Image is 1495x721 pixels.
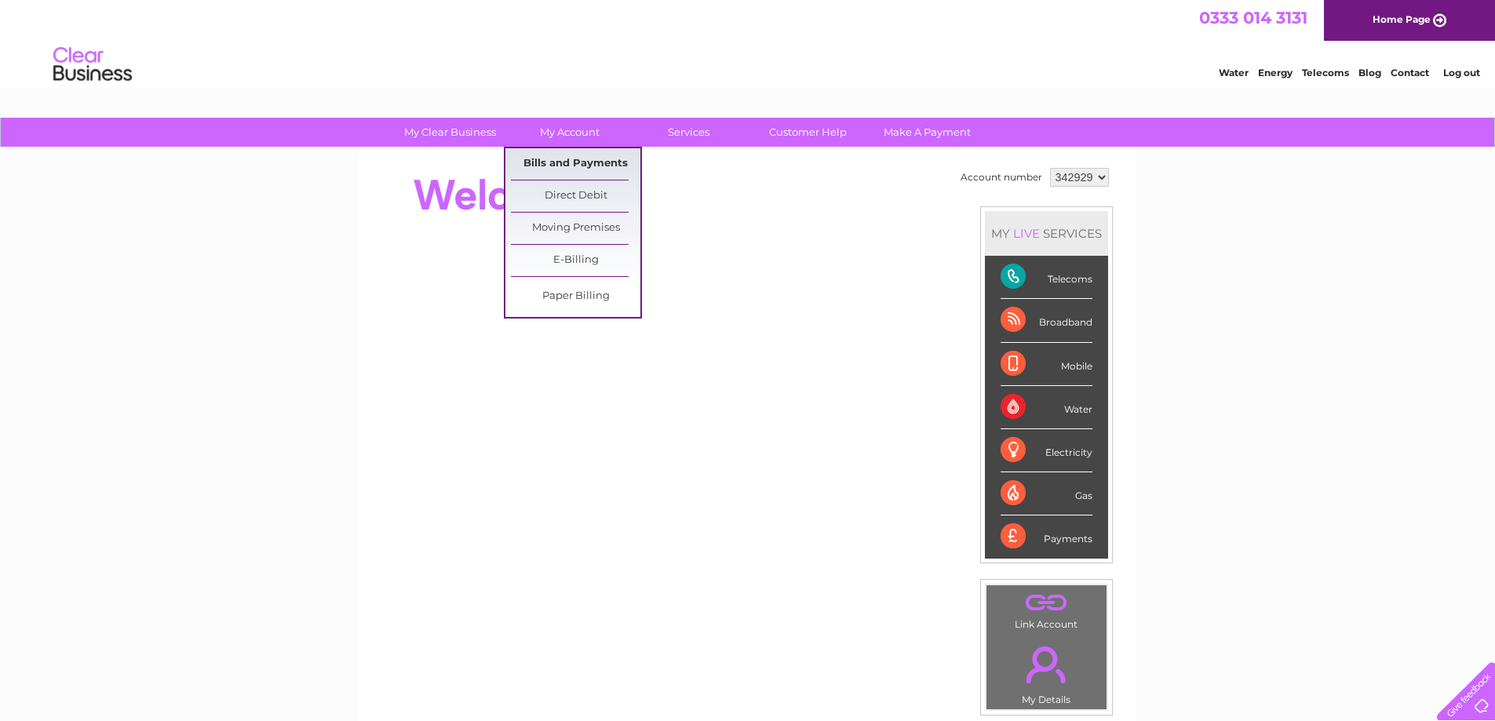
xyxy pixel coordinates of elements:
[1001,299,1092,342] div: Broadband
[743,118,873,147] a: Customer Help
[1001,515,1092,558] div: Payments
[511,213,640,244] a: Moving Premises
[377,9,1119,76] div: Clear Business is a trading name of Verastar Limited (registered in [GEOGRAPHIC_DATA] No. 3667643...
[1443,67,1480,78] a: Log out
[1199,8,1307,27] a: 0333 014 3131
[985,211,1108,256] div: MY SERVICES
[1219,67,1249,78] a: Water
[385,118,515,147] a: My Clear Business
[990,637,1103,692] a: .
[1001,429,1092,472] div: Electricity
[511,245,640,276] a: E-Billing
[986,633,1107,710] td: My Details
[1358,67,1381,78] a: Blog
[986,584,1107,634] td: Link Account
[1001,472,1092,515] div: Gas
[1258,67,1293,78] a: Energy
[1001,256,1092,299] div: Telecoms
[511,148,640,180] a: Bills and Payments
[990,589,1103,617] a: .
[957,164,1046,191] td: Account number
[53,41,133,89] img: logo.png
[1001,343,1092,386] div: Mobile
[1302,67,1349,78] a: Telecoms
[1391,67,1429,78] a: Contact
[505,118,634,147] a: My Account
[511,180,640,212] a: Direct Debit
[1001,386,1092,429] div: Water
[511,281,640,312] a: Paper Billing
[624,118,753,147] a: Services
[1010,226,1043,241] div: LIVE
[862,118,992,147] a: Make A Payment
